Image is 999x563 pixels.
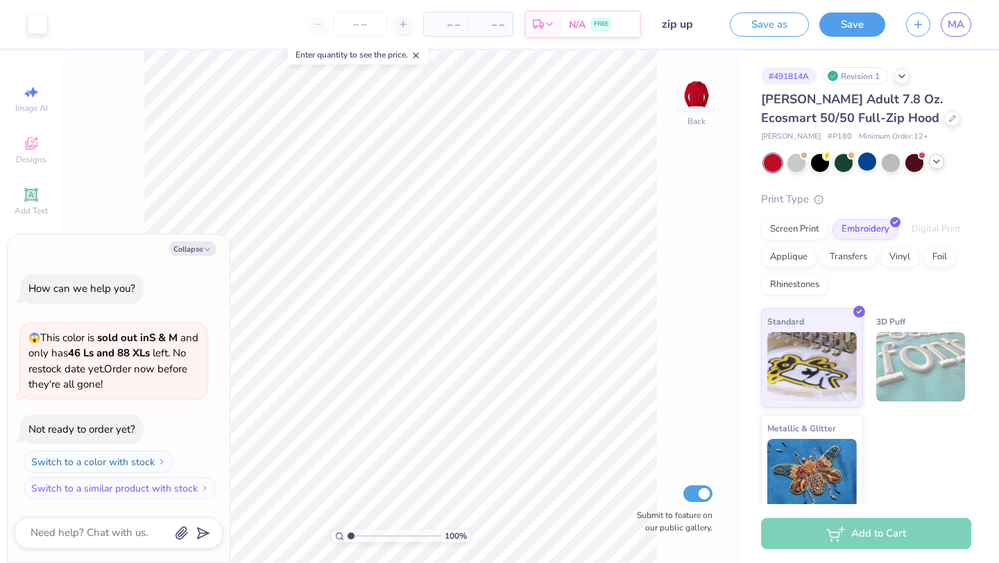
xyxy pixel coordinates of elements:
[477,17,504,32] span: – –
[629,509,712,534] label: Submit to feature on our public gallery.
[157,458,166,466] img: Switch to a color with stock
[683,80,710,108] img: Back
[948,17,964,33] span: MA
[200,484,209,492] img: Switch to a similar product with stock
[28,331,40,345] span: 😱
[15,103,48,114] span: Image AI
[761,191,971,207] div: Print Type
[828,131,852,143] span: # P180
[432,17,460,32] span: – –
[24,451,173,473] button: Switch to a color with stock
[876,314,905,329] span: 3D Puff
[832,219,898,240] div: Embroidery
[767,421,836,435] span: Metallic & Glitter
[767,439,857,508] img: Metallic & Glitter
[97,331,178,345] strong: sold out in S & M
[767,332,857,401] img: Standard
[761,131,821,143] span: [PERSON_NAME]
[941,12,971,37] a: MA
[594,19,608,29] span: FREE
[333,12,387,37] input: – –
[288,45,429,64] div: Enter quantity to see the price.
[761,247,817,268] div: Applique
[761,67,817,85] div: # 491814A
[880,247,919,268] div: Vinyl
[24,477,216,499] button: Switch to a similar product with stock
[767,314,804,329] span: Standard
[761,219,828,240] div: Screen Print
[569,17,586,32] span: N/A
[761,91,943,126] span: [PERSON_NAME] Adult 7.8 Oz. Ecosmart 50/50 Full-Zip Hood
[876,332,966,401] img: 3D Puff
[68,346,150,360] strong: 46 Ls and 88 XLs
[28,331,198,392] span: This color is and only has left . No restock date yet. Order now before they're all gone!
[169,241,216,256] button: Collapse
[821,247,876,268] div: Transfers
[15,205,48,216] span: Add Text
[651,10,719,38] input: Untitled Design
[445,530,467,542] span: 100 %
[28,422,135,436] div: Not ready to order yet?
[923,247,956,268] div: Foil
[730,12,809,37] button: Save as
[823,67,887,85] div: Revision 1
[761,275,828,295] div: Rhinestones
[688,115,706,128] div: Back
[859,131,928,143] span: Minimum Order: 12 +
[819,12,885,37] button: Save
[16,154,46,165] span: Designs
[903,219,970,240] div: Digital Print
[28,281,135,295] div: How can we help you?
